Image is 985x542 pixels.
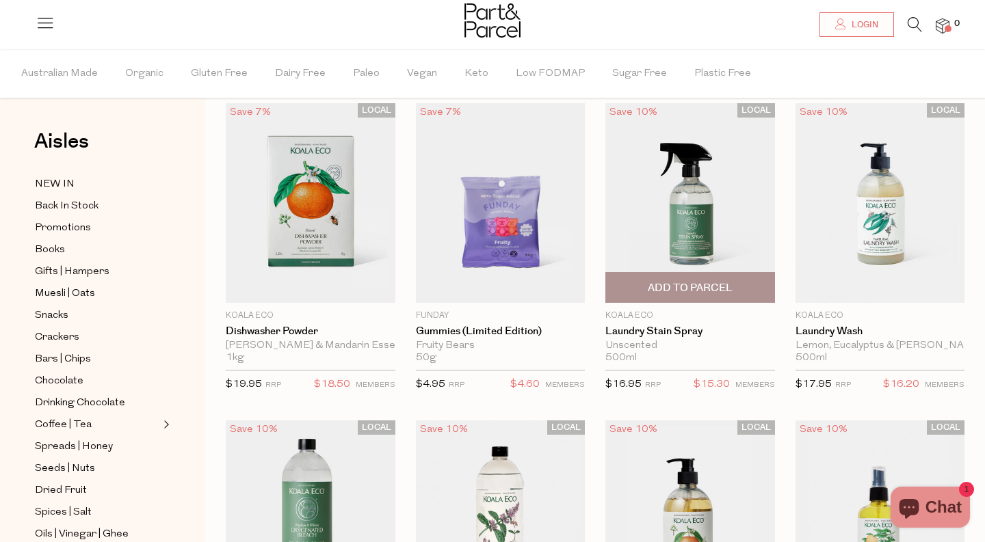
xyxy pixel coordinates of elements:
[226,310,395,322] p: Koala Eco
[34,131,89,165] a: Aisles
[35,351,159,368] a: Bars | Chips
[226,103,275,122] div: Save 7%
[35,242,65,258] span: Books
[416,352,436,364] span: 50g
[694,376,730,394] span: $15.30
[35,461,95,477] span: Seeds | Nuts
[547,420,585,435] span: LOCAL
[35,176,159,193] a: NEW IN
[35,286,95,302] span: Muesli | Oats
[35,460,159,477] a: Seeds | Nuts
[35,416,159,433] a: Coffee | Tea
[35,351,91,368] span: Bars | Chips
[353,50,380,98] span: Paleo
[951,18,963,30] span: 0
[21,50,98,98] span: Australian Made
[464,50,488,98] span: Keto
[612,50,667,98] span: Sugar Free
[35,329,79,346] span: Crackers
[35,439,113,455] span: Spreads | Honey
[35,417,92,433] span: Coffee | Tea
[796,420,852,439] div: Save 10%
[191,50,248,98] span: Gluten Free
[449,381,464,389] small: RRP
[35,241,159,258] a: Books
[160,416,170,433] button: Expand/Collapse Coffee | Tea
[605,379,642,390] span: $16.95
[819,12,894,37] a: Login
[314,376,350,394] span: $18.50
[925,381,964,389] small: MEMBERS
[35,395,125,411] span: Drinking Chocolate
[848,19,878,31] span: Login
[648,281,733,295] span: Add To Parcel
[226,103,395,303] img: Dishwasher Powder
[416,103,465,122] div: Save 7%
[927,420,964,435] span: LOCAL
[605,103,775,303] img: Laundry Stain Spray
[35,308,68,324] span: Snacks
[416,340,586,352] div: Fruity Bears
[796,310,965,322] p: Koala Eco
[34,126,89,157] span: Aisles
[796,379,832,390] span: $17.95
[35,176,75,193] span: NEW IN
[605,310,775,322] p: Koala Eco
[35,263,159,280] a: Gifts | Hampers
[796,340,965,352] div: Lemon, Eucalyptus & [PERSON_NAME]
[226,325,395,338] a: Dishwasher Powder
[737,420,775,435] span: LOCAL
[886,487,974,531] inbox-online-store-chat: Shopify online store chat
[416,325,586,338] a: Gummies (Limited Edition)
[694,50,751,98] span: Plastic Free
[356,381,395,389] small: MEMBERS
[796,325,965,338] a: Laundry Wash
[796,103,965,303] img: Laundry Wash
[226,340,395,352] div: [PERSON_NAME] & Mandarin Essential Oil
[416,379,445,390] span: $4.95
[645,381,661,389] small: RRP
[416,310,586,322] p: Funday
[35,329,159,346] a: Crackers
[516,50,585,98] span: Low FODMAP
[605,272,775,303] button: Add To Parcel
[416,420,472,439] div: Save 10%
[35,264,109,280] span: Gifts | Hampers
[605,103,661,122] div: Save 10%
[605,325,775,338] a: Laundry Stain Spray
[737,103,775,118] span: LOCAL
[35,373,83,390] span: Chocolate
[35,198,159,215] a: Back In Stock
[265,381,281,389] small: RRP
[35,438,159,455] a: Spreads | Honey
[35,307,159,324] a: Snacks
[275,50,326,98] span: Dairy Free
[835,381,851,389] small: RRP
[416,103,586,303] img: Gummies (Limited Edition)
[35,394,159,411] a: Drinking Chocolate
[125,50,163,98] span: Organic
[358,103,395,118] span: LOCAL
[407,50,437,98] span: Vegan
[883,376,919,394] span: $16.20
[605,340,775,352] div: Unscented
[35,504,159,521] a: Spices | Salt
[35,504,92,521] span: Spices | Salt
[605,352,637,364] span: 500ml
[358,420,395,435] span: LOCAL
[35,219,159,236] a: Promotions
[226,420,282,439] div: Save 10%
[35,482,159,499] a: Dried Fruit
[796,352,827,364] span: 500ml
[35,372,159,390] a: Chocolate
[35,220,91,236] span: Promotions
[35,285,159,302] a: Muesli | Oats
[936,18,949,33] a: 0
[605,420,661,439] div: Save 10%
[35,198,98,215] span: Back In Stock
[545,381,585,389] small: MEMBERS
[226,379,262,390] span: $19.95
[735,381,775,389] small: MEMBERS
[927,103,964,118] span: LOCAL
[510,376,540,394] span: $4.60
